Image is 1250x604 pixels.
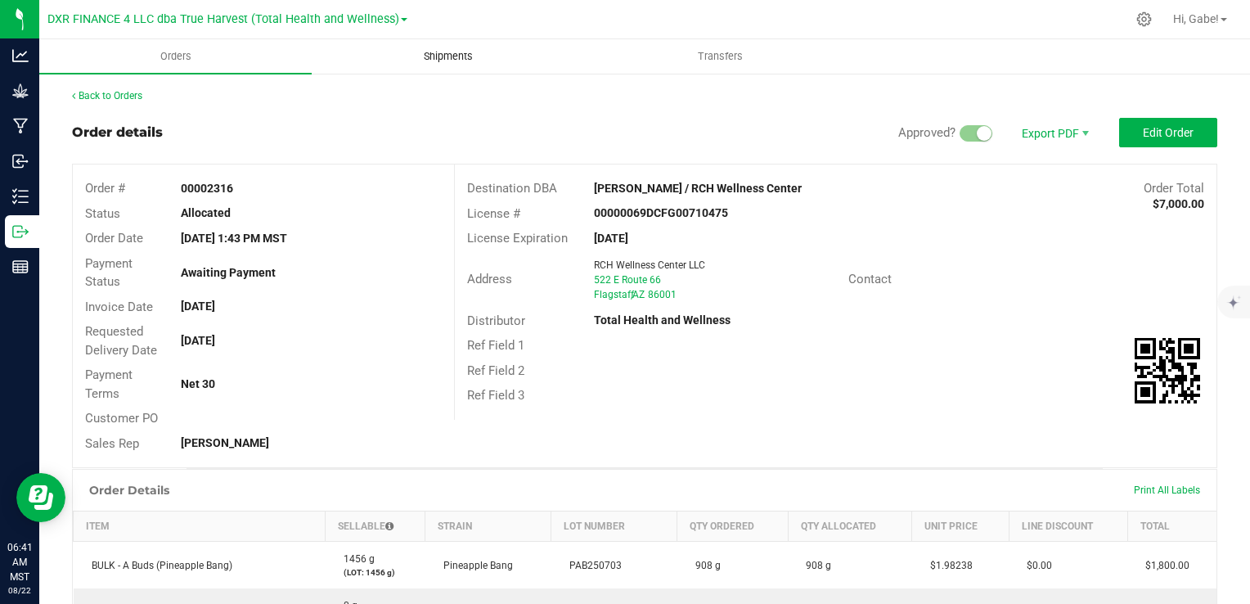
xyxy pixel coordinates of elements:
inline-svg: Reports [12,259,29,275]
span: Address [467,272,512,286]
span: Orders [138,49,214,64]
img: Scan me! [1135,338,1200,403]
th: Qty Ordered [677,512,789,542]
strong: [PERSON_NAME] / RCH Wellness Center [594,182,802,195]
th: Line Discount [1009,512,1127,542]
span: 522 E Route 66 [594,274,661,286]
span: Flagstaff [594,289,634,300]
span: $1.98238 [922,560,973,571]
span: Ref Field 3 [467,388,524,403]
span: Pineapple Bang [435,560,513,571]
th: Item [74,512,326,542]
iframe: Resource center [16,473,65,522]
p: (LOT: 1456 g) [335,566,416,579]
span: Invoice Date [85,300,153,314]
strong: Net 30 [181,377,215,390]
span: Ref Field 2 [467,363,524,378]
strong: 00002316 [181,182,233,195]
span: Order Date [85,231,143,246]
span: Destination DBA [467,181,557,196]
inline-svg: Grow [12,83,29,99]
span: Payment Terms [85,367,133,401]
th: Lot Number [551,512,677,542]
p: 06:41 AM MST [7,540,32,584]
h1: Order Details [89,484,169,497]
span: License # [467,206,520,221]
span: 908 g [687,560,721,571]
span: , [631,289,632,300]
div: Order details [72,123,163,142]
span: Status [85,206,120,221]
button: Edit Order [1119,118,1217,147]
span: Order Total [1144,181,1204,196]
span: Hi, Gabe! [1173,12,1219,25]
span: Edit Order [1143,126,1194,139]
span: PAB250703 [561,560,622,571]
span: Requested Delivery Date [85,324,157,358]
span: Payment Status [85,256,133,290]
p: 08/22 [7,584,32,597]
span: Ref Field 1 [467,338,524,353]
a: Back to Orders [72,90,142,101]
span: Transfers [676,49,765,64]
span: RCH Wellness Center LLC [594,259,705,271]
strong: Total Health and Wellness [594,313,731,327]
span: Order # [85,181,125,196]
span: 86001 [648,289,677,300]
strong: [PERSON_NAME] [181,436,269,449]
span: Sales Rep [85,436,139,451]
span: 908 g [798,560,831,571]
th: Qty Allocated [788,512,912,542]
strong: [DATE] [181,300,215,313]
a: Transfers [584,39,857,74]
th: Total [1127,512,1216,542]
inline-svg: Analytics [12,47,29,64]
strong: [DATE] [181,334,215,347]
strong: $7,000.00 [1153,197,1204,210]
a: Orders [39,39,312,74]
span: $1,800.00 [1137,560,1189,571]
th: Sellable [326,512,425,542]
inline-svg: Outbound [12,223,29,240]
span: Shipments [402,49,495,64]
span: License Expiration [467,231,568,246]
span: $0.00 [1018,560,1052,571]
inline-svg: Inventory [12,188,29,205]
span: DXR FINANCE 4 LLC dba True Harvest (Total Health and Wellness) [47,12,399,26]
div: Manage settings [1134,11,1154,27]
strong: Awaiting Payment [181,266,276,279]
strong: [DATE] 1:43 PM MST [181,232,287,245]
span: Distributor [467,313,525,328]
span: AZ [632,289,645,300]
span: BULK - A Buds (Pineapple Bang) [83,560,232,571]
a: Shipments [312,39,584,74]
span: 1456 g [335,553,375,565]
span: Customer PO [85,411,158,426]
th: Strain [425,512,551,542]
strong: [DATE] [594,232,628,245]
inline-svg: Inbound [12,153,29,169]
th: Unit Price [912,512,1009,542]
span: Print All Labels [1134,485,1200,496]
span: Contact [848,272,892,286]
li: Export PDF [1005,118,1103,147]
strong: 00000069DCFG00710475 [594,206,728,219]
inline-svg: Manufacturing [12,118,29,134]
strong: Allocated [181,206,231,219]
qrcode: 00002316 [1135,338,1200,403]
span: Approved? [898,125,955,140]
